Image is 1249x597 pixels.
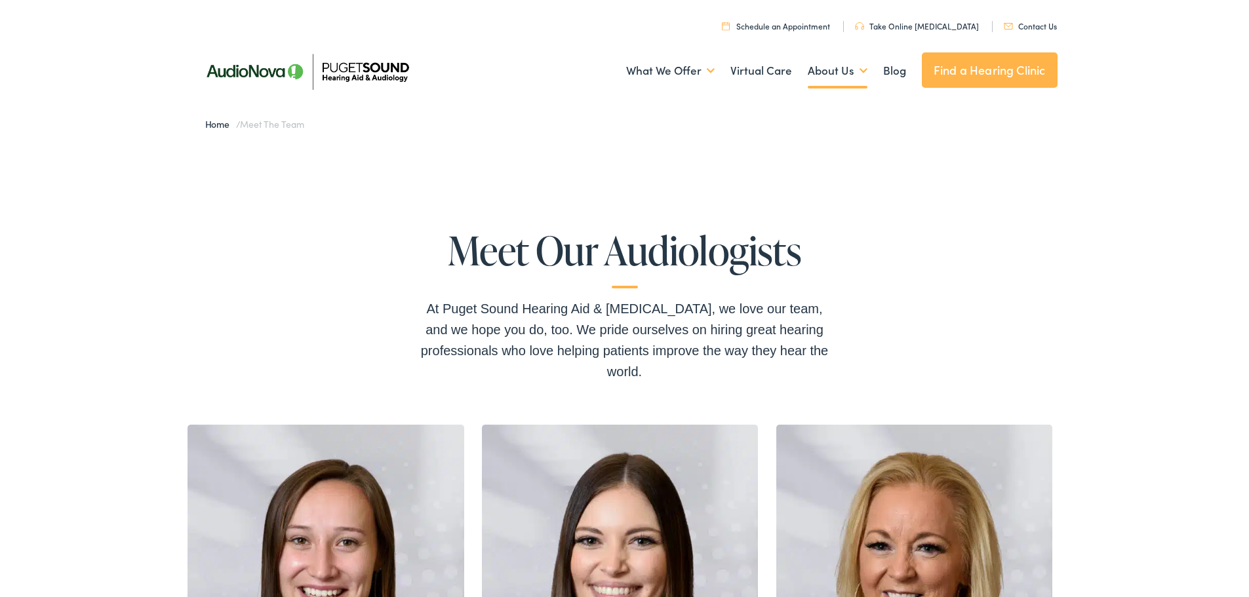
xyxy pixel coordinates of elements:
span: Meet the Team [240,117,304,130]
img: utility icon [722,22,730,30]
a: Contact Us [1004,20,1057,31]
a: Take Online [MEDICAL_DATA] [855,20,979,31]
a: Find a Hearing Clinic [922,52,1058,88]
a: About Us [808,47,867,95]
a: Virtual Care [730,47,792,95]
a: Schedule an Appointment [722,20,830,31]
a: What We Offer [626,47,715,95]
span: / [205,117,304,130]
a: Home [205,117,236,130]
div: At Puget Sound Hearing Aid & [MEDICAL_DATA], we love our team, and we hope you do, too. We pride ... [415,298,835,382]
img: utility icon [1004,23,1013,29]
a: Blog [883,47,906,95]
h1: Meet Our Audiologists [415,229,835,288]
img: utility icon [855,22,864,30]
